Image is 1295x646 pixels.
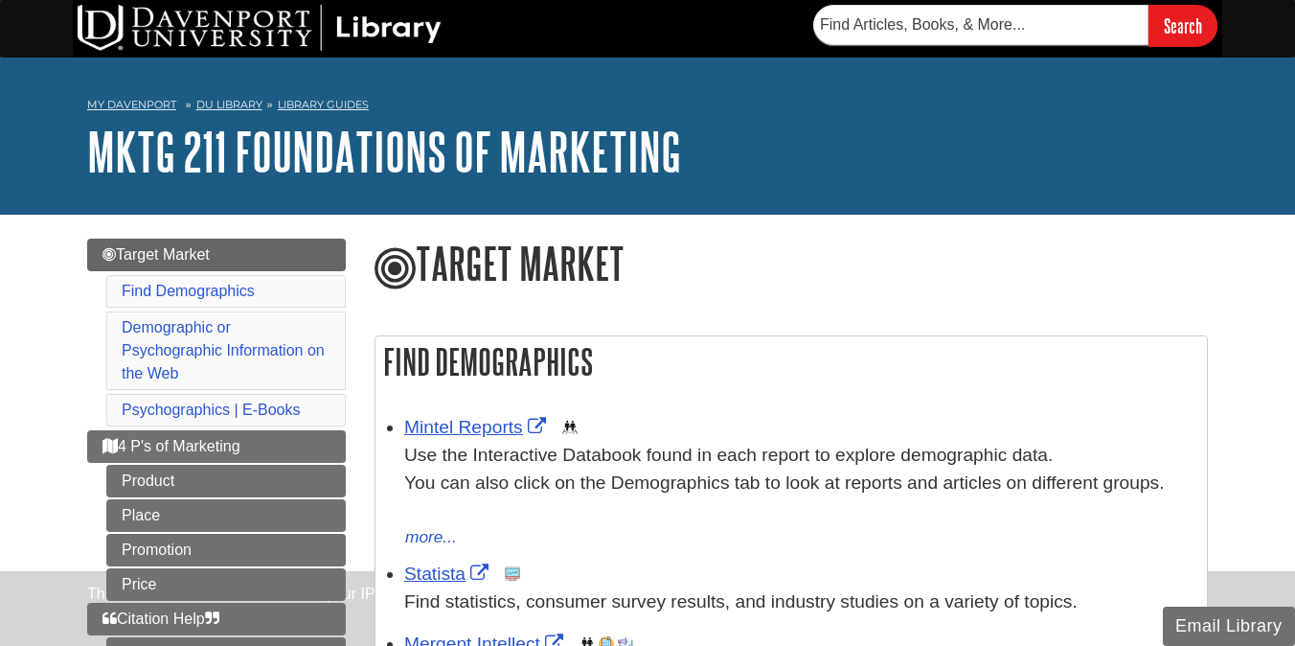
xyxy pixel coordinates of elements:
[813,5,1148,45] input: Find Articles, Books, & More...
[404,524,458,551] button: more...
[102,438,240,454] span: 4 P's of Marketing
[404,564,493,584] a: Link opens in new window
[106,534,346,566] a: Promotion
[196,98,262,111] a: DU Library
[1163,607,1295,646] button: Email Library
[87,92,1208,123] nav: breadcrumb
[562,420,578,435] img: Demographics
[87,239,346,271] a: Target Market
[122,402,300,418] a: Psychographics | E-Books
[87,603,346,635] a: Citation Help
[106,499,346,532] a: Place
[87,430,346,463] a: 4 P's of Marketing
[813,5,1217,46] form: Searches DU Library's articles, books, and more
[1148,5,1217,46] input: Search
[102,611,219,627] span: Citation Help
[122,319,325,381] a: Demographic or Psychographic Information on the Web
[375,336,1207,387] h2: Find Demographics
[375,239,1208,292] h1: Target Market
[404,417,551,437] a: Link opens in new window
[122,283,255,299] a: Find Demographics
[106,465,346,497] a: Product
[87,97,176,113] a: My Davenport
[278,98,369,111] a: Library Guides
[106,568,346,601] a: Price
[102,246,210,263] span: Target Market
[505,566,520,582] img: Statistics
[78,5,442,51] img: DU Library
[404,442,1197,524] div: Use the Interactive Databook found in each report to explore demographic data. You can also click...
[87,122,681,181] a: MKTG 211 Foundations of Marketing
[404,588,1197,616] p: Find statistics, consumer survey results, and industry studies on a variety of topics.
